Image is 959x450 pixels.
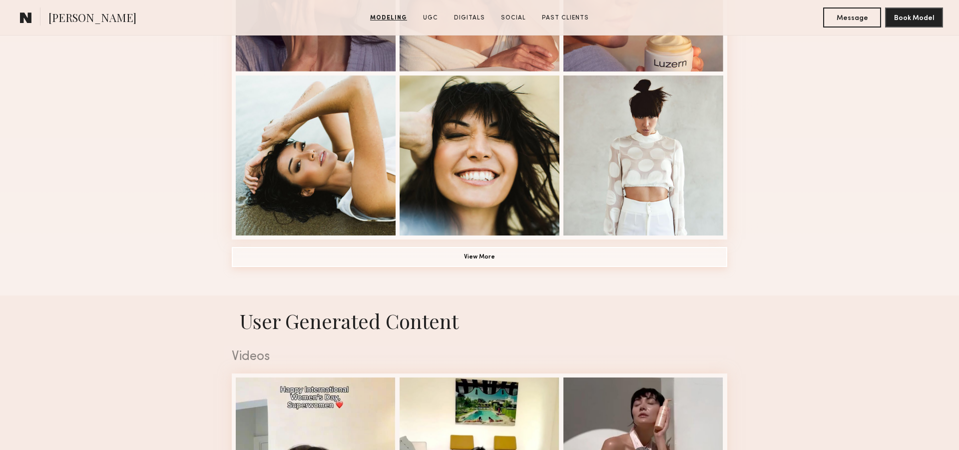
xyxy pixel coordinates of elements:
[48,10,136,27] span: [PERSON_NAME]
[366,13,411,22] a: Modeling
[224,307,735,334] h1: User Generated Content
[419,13,442,22] a: UGC
[823,7,881,27] button: Message
[497,13,530,22] a: Social
[538,13,593,22] a: Past Clients
[885,13,943,21] a: Book Model
[885,7,943,27] button: Book Model
[232,350,727,363] div: Videos
[450,13,489,22] a: Digitals
[232,247,727,267] button: View More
